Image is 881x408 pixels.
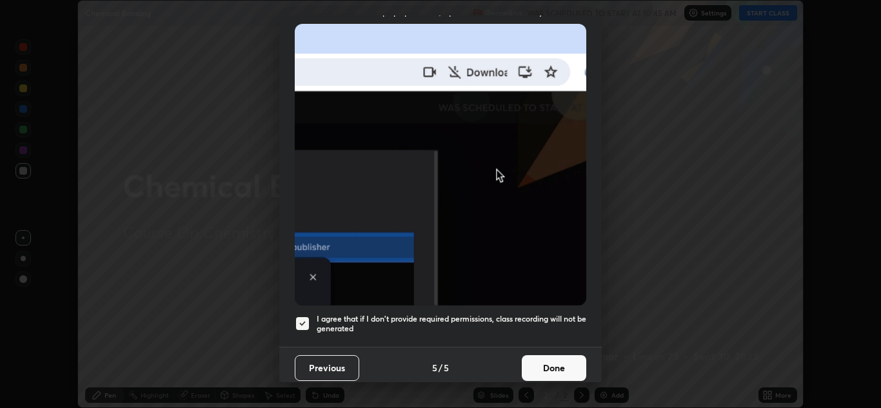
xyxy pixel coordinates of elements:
img: downloads-permission-blocked.gif [295,24,586,306]
button: Done [522,355,586,381]
button: Previous [295,355,359,381]
h4: 5 [432,361,437,374]
h4: 5 [444,361,449,374]
h4: / [439,361,442,374]
h5: I agree that if I don't provide required permissions, class recording will not be generated [317,314,586,334]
